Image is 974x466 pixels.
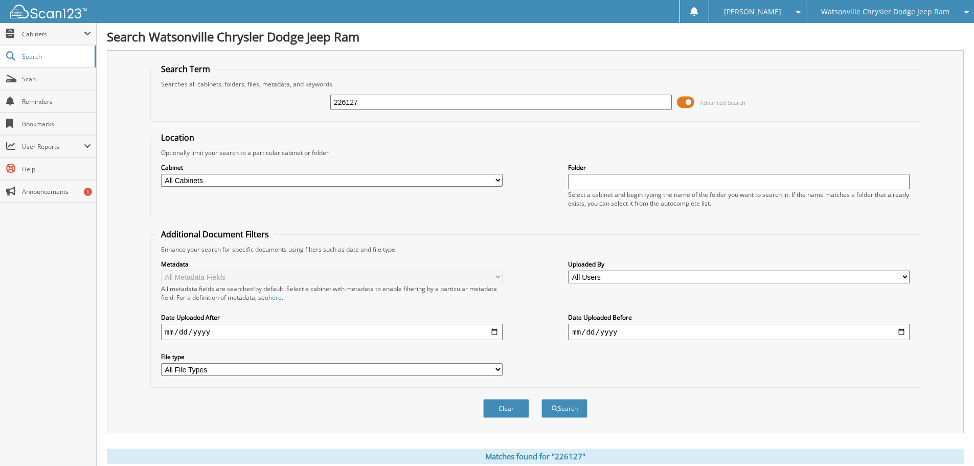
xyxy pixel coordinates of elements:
input: end [568,324,910,340]
div: 1 [84,188,92,196]
label: File type [161,352,503,361]
legend: Location [156,132,199,143]
div: Select a cabinet and begin typing the name of the folder you want to search in. If the name match... [568,190,910,208]
div: Enhance your search for specific documents using filters such as date and file type. [156,245,915,254]
label: Folder [568,163,910,172]
div: Optionally limit your search to a particular cabinet or folder [156,148,915,157]
div: All metadata fields are searched by default. Select a cabinet with metadata to enable filtering b... [161,284,503,302]
span: Announcements [22,187,91,196]
span: User Reports [22,142,84,151]
span: Cabinets [22,30,84,38]
div: Searches all cabinets, folders, files, metadata, and keywords [156,80,915,88]
span: Scan [22,75,91,83]
span: Watsonville Chrysler Dodge Jeep Ram [821,9,949,15]
div: Matches found for "226127" [107,449,964,464]
button: Search [541,399,587,418]
button: Clear [483,399,529,418]
span: Advanced Search [700,99,745,106]
a: here [268,293,282,302]
input: start [161,324,503,340]
span: [PERSON_NAME] [724,9,781,15]
label: Uploaded By [568,260,910,269]
span: Reminders [22,97,91,106]
span: Bookmarks [22,120,91,128]
h1: Search Watsonville Chrysler Dodge Jeep Ram [107,28,964,45]
span: Help [22,165,91,173]
label: Cabinet [161,163,503,172]
label: Metadata [161,260,503,269]
span: Search [22,52,89,61]
label: Date Uploaded After [161,313,503,322]
label: Date Uploaded Before [568,313,910,322]
legend: Additional Document Filters [156,229,274,240]
img: scan123-logo-white.svg [10,5,87,18]
legend: Search Term [156,63,215,75]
